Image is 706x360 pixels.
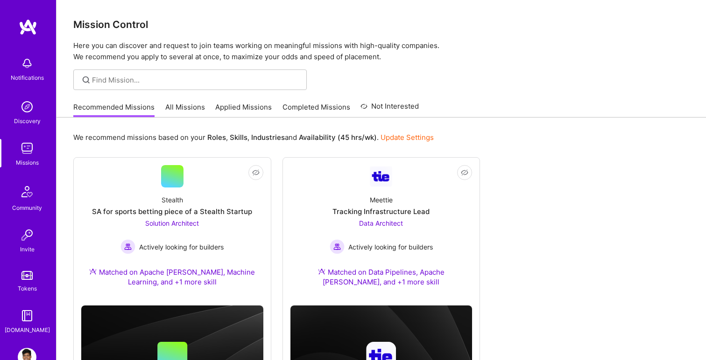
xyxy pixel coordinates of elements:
div: Stealth [162,195,183,205]
img: Ateam Purple Icon [318,268,325,275]
p: Here you can discover and request to join teams working on meaningful missions with high-quality ... [73,40,689,62]
div: Community [12,203,42,213]
div: Tokens [18,284,37,293]
div: [DOMAIN_NAME] [5,325,50,335]
img: logo [19,19,37,35]
div: Matched on Apache [PERSON_NAME], Machine Learning, and +1 more skill [81,267,263,287]
a: Completed Missions [282,102,350,118]
img: Invite [18,226,36,244]
h3: Mission Control [73,19,689,30]
b: Skills [230,133,247,142]
i: icon SearchGrey [81,75,92,85]
a: Not Interested [360,101,419,118]
img: Company Logo [370,166,392,187]
div: Matched on Data Pipelines, Apache [PERSON_NAME], and +1 more skill [290,267,473,287]
b: Industries [251,133,285,142]
span: Data Architect [359,219,403,227]
span: Actively looking for builders [348,242,433,252]
img: Actively looking for builders [330,239,345,254]
div: Tracking Infrastructure Lead [332,207,430,216]
span: Solution Architect [145,219,199,227]
b: Availability (45 hrs/wk) [299,133,377,142]
img: Ateam Purple Icon [89,268,97,275]
div: Missions [16,158,39,167]
b: Roles [207,133,226,142]
input: Find Mission... [92,75,300,85]
i: icon EyeClosed [461,169,468,176]
img: guide book [18,306,36,325]
a: StealthSA for sports betting piece of a Stealth StartupSolution Architect Actively looking for bu... [81,165,263,298]
img: bell [18,54,36,73]
img: Community [16,180,38,203]
img: discovery [18,97,36,116]
a: Applied Missions [215,102,272,118]
img: Actively looking for builders [120,239,135,254]
div: Meettie [370,195,393,205]
div: Notifications [11,73,44,83]
img: teamwork [18,139,36,158]
span: Actively looking for builders [139,242,224,252]
a: All Missions [165,102,205,118]
div: Discovery [14,116,41,126]
a: Update Settings [381,133,434,142]
div: SA for sports betting piece of a Stealth Startup [92,207,252,216]
a: Company LogoMeettieTracking Infrastructure LeadData Architect Actively looking for buildersActive... [290,165,473,298]
img: tokens [21,271,33,280]
div: Invite [20,244,35,254]
a: Recommended Missions [73,102,155,118]
p: We recommend missions based on your , , and . [73,132,434,142]
i: icon EyeClosed [252,169,260,176]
